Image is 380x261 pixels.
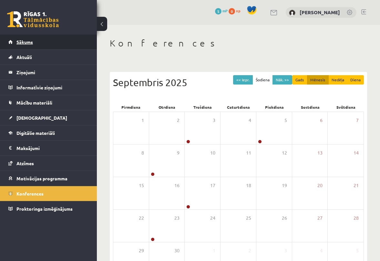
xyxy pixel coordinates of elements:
[16,80,89,95] legend: Informatīvie ziņojumi
[16,115,67,121] span: [DEMOGRAPHIC_DATA]
[16,191,44,196] span: Konferences
[8,171,89,186] a: Motivācijas programma
[16,160,34,166] span: Atzīmes
[7,11,59,27] a: Rīgas 1. Tālmācības vidusskola
[354,149,359,156] span: 14
[354,215,359,222] span: 28
[177,117,180,124] span: 2
[16,206,73,212] span: Proktoringa izmēģinājums
[292,103,328,112] div: Sestdiena
[141,149,144,156] span: 8
[174,182,180,189] span: 16
[8,141,89,156] a: Maksājumi
[16,176,67,181] span: Motivācijas programma
[246,182,251,189] span: 18
[246,215,251,222] span: 25
[229,8,235,15] span: 0
[16,65,89,80] legend: Ziņojumi
[282,182,287,189] span: 19
[210,149,215,156] span: 10
[139,247,144,254] span: 29
[249,117,251,124] span: 4
[8,35,89,49] a: Sākums
[8,50,89,65] a: Aktuāli
[284,117,287,124] span: 5
[320,247,323,254] span: 4
[356,247,359,254] span: 5
[246,149,251,156] span: 11
[215,8,221,15] span: 5
[282,149,287,156] span: 12
[139,215,144,222] span: 22
[8,110,89,125] a: [DEMOGRAPHIC_DATA]
[213,247,215,254] span: 1
[213,117,215,124] span: 3
[249,247,251,254] span: 2
[174,247,180,254] span: 30
[16,100,52,105] span: Mācību materiāli
[16,130,55,136] span: Digitālie materiāli
[149,103,185,112] div: Otrdiena
[307,75,329,85] button: Mēnesis
[215,8,228,13] a: 5 mP
[110,38,367,49] h1: Konferences
[8,125,89,140] a: Digitālie materiāli
[185,103,221,112] div: Trešdiena
[229,8,243,13] a: 0 xp
[284,247,287,254] span: 3
[8,156,89,171] a: Atzīmes
[8,65,89,80] a: Ziņojumi
[328,103,364,112] div: Svētdiena
[221,103,256,112] div: Ceturtdiena
[317,149,323,156] span: 13
[16,54,32,60] span: Aktuāli
[139,182,144,189] span: 15
[8,95,89,110] a: Mācību materiāli
[16,39,33,45] span: Sākums
[16,141,89,156] legend: Maksājumi
[300,9,340,15] a: [PERSON_NAME]
[177,149,180,156] span: 9
[233,75,253,85] button: << Iepr.
[328,75,347,85] button: Nedēļa
[354,182,359,189] span: 21
[317,215,323,222] span: 27
[174,215,180,222] span: 23
[347,75,364,85] button: Diena
[141,117,144,124] span: 1
[317,182,323,189] span: 20
[210,215,215,222] span: 24
[236,8,240,13] span: xp
[113,103,149,112] div: Pirmdiena
[252,75,273,85] button: Šodiena
[222,8,228,13] span: mP
[289,10,295,16] img: Elza Ellere
[8,186,89,201] a: Konferences
[320,117,323,124] span: 6
[272,75,292,85] button: Nāk. >>
[8,201,89,216] a: Proktoringa izmēģinājums
[292,75,307,85] button: Gads
[113,75,364,90] div: Septembris 2025
[356,117,359,124] span: 7
[256,103,292,112] div: Piekdiena
[282,215,287,222] span: 26
[210,182,215,189] span: 17
[8,80,89,95] a: Informatīvie ziņojumi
